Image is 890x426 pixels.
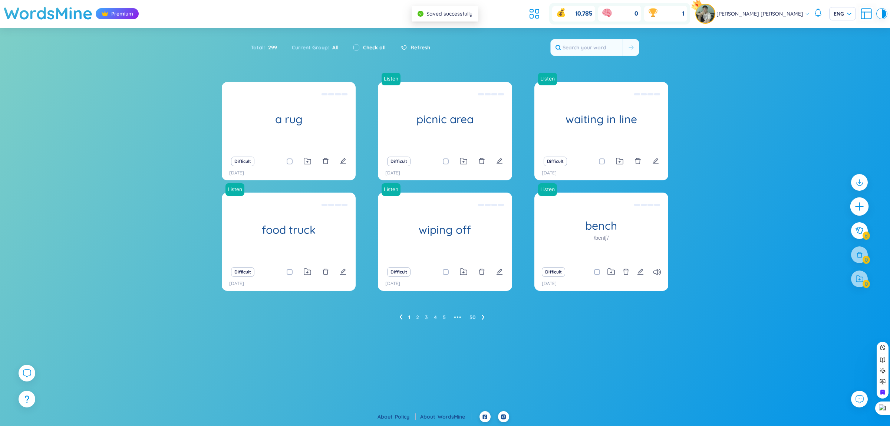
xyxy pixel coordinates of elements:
span: [PERSON_NAME] [PERSON_NAME] [716,10,803,18]
li: Next Page [482,311,485,323]
a: 1 [408,312,410,323]
span: edit [637,268,644,275]
a: 2 [416,312,419,323]
span: delete [478,158,485,164]
span: check-circle [418,11,423,17]
span: All [329,44,339,51]
span: Saved successfully [426,10,472,17]
button: edit [652,156,659,167]
button: edit [637,267,644,277]
span: edit [496,158,503,164]
a: Policy [395,413,416,420]
li: 5 [443,311,446,323]
button: edit [340,156,346,167]
div: Current Group : [284,40,346,55]
span: delete [623,268,629,275]
span: delete [478,268,485,275]
h1: a rug [222,113,356,126]
a: Listen [381,75,401,82]
button: Difficult [231,157,254,166]
button: delete [322,267,329,277]
a: 5 [443,312,446,323]
button: Difficult [544,157,567,166]
span: ••• [452,311,464,323]
a: Listen [382,183,403,196]
a: 3 [425,312,428,323]
a: Listen [538,183,560,196]
a: Listen [537,186,558,193]
button: Difficult [231,267,254,277]
button: edit [496,267,503,277]
span: 0 [634,10,638,18]
h1: food truck [222,223,356,236]
input: Search your word [551,39,623,56]
div: About [420,413,471,421]
div: About [378,413,416,421]
a: Listen [382,73,403,85]
span: 10,785 [576,10,592,18]
p: [DATE] [385,280,400,287]
li: 1 [408,311,410,323]
span: delete [634,158,641,164]
h1: wiping off [378,223,512,236]
a: Listen [537,75,558,82]
li: Previous Page [399,311,402,323]
p: [DATE] [542,170,557,177]
li: 2 [416,311,419,323]
li: 4 [434,311,437,323]
button: delete [478,267,485,277]
span: edit [496,268,503,275]
img: avatar [696,4,715,23]
p: [DATE] [229,170,244,177]
p: [DATE] [229,280,244,287]
span: delete [322,268,329,275]
a: Listen [225,186,245,193]
button: edit [496,156,503,167]
span: delete [322,158,329,164]
button: Difficult [387,157,411,166]
a: WordsMine [438,413,471,420]
button: delete [634,156,641,167]
label: Check all [363,43,386,52]
a: avatarpro [696,4,716,23]
li: Next 5 Pages [452,311,464,323]
span: ENG [834,10,851,17]
button: Difficult [387,267,411,277]
span: 299 [265,43,277,52]
h1: bench [534,219,668,232]
span: edit [652,158,659,164]
button: delete [478,156,485,167]
button: edit [340,267,346,277]
span: 1 [682,10,684,18]
button: delete [623,267,629,277]
a: Listen [538,73,560,85]
h1: /bentʃ/ [594,234,609,242]
img: crown icon [101,10,109,17]
div: Premium [96,8,139,19]
div: Total : [251,40,284,55]
span: Refresh [411,43,430,52]
p: [DATE] [385,170,400,177]
a: Listen [381,186,401,193]
h1: waiting in line [534,113,668,126]
p: [DATE] [542,280,557,287]
button: Difficult [542,267,565,277]
a: 4 [434,312,437,323]
span: edit [340,158,346,164]
h1: picnic area [378,113,512,126]
span: edit [340,268,346,275]
li: 3 [425,311,428,323]
button: delete [322,156,329,167]
li: 50 [469,311,476,323]
span: plus [854,201,865,212]
a: 50 [469,312,476,323]
a: Listen [225,183,247,196]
